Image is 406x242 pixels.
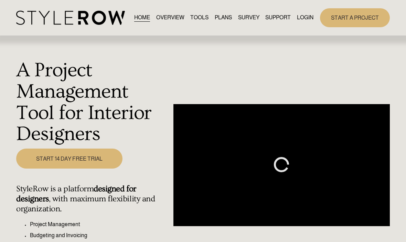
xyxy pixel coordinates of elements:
img: StyleRow [16,11,125,25]
a: HOME [134,13,150,22]
a: SURVEY [238,13,259,22]
a: PLANS [215,13,232,22]
strong: designed for designers [16,184,138,203]
a: LOGIN [297,13,313,22]
p: Budgeting and Invoicing [30,231,170,240]
a: folder dropdown [265,13,291,22]
h1: A Project Management Tool for Interior Designers [16,60,170,145]
h4: StyleRow is a platform , with maximum flexibility and organization. [16,184,170,214]
p: Project Management [30,220,170,229]
a: OVERVIEW [156,13,184,22]
a: START 14 DAY FREE TRIAL [16,149,122,169]
a: START A PROJECT [320,8,390,27]
span: SUPPORT [265,13,291,22]
a: TOOLS [190,13,209,22]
